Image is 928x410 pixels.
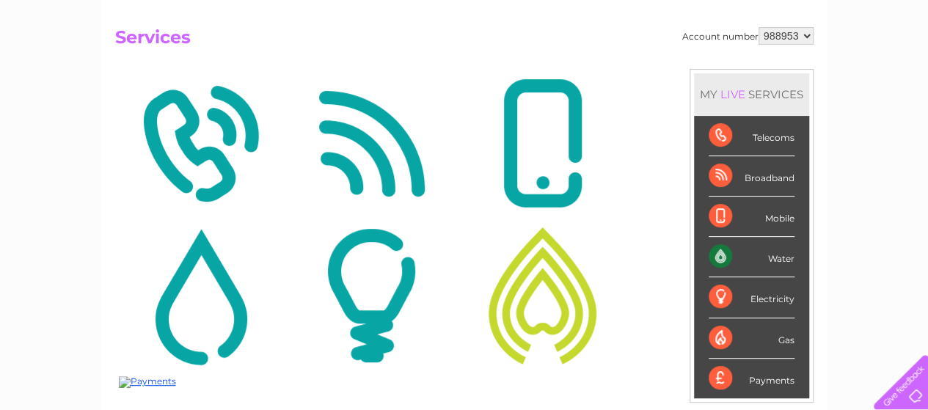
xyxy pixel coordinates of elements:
[709,116,794,156] div: Telecoms
[880,62,914,73] a: Log out
[119,376,176,388] img: Payments
[709,277,794,318] div: Electricity
[461,224,624,367] img: Gas
[706,62,739,73] a: Energy
[32,38,107,83] img: logo.png
[748,62,792,73] a: Telecoms
[119,224,282,367] img: Water
[115,27,814,55] h2: Services
[290,224,453,367] img: Electricity
[461,73,624,215] img: Mobile
[709,359,794,398] div: Payments
[709,197,794,237] div: Mobile
[290,73,453,215] img: Broadband
[4,8,697,71] div: Clear Business is a trading name of Verastar Limited (registered in [GEOGRAPHIC_DATA] No. 3667643...
[800,62,822,73] a: Blog
[709,318,794,359] div: Gas
[709,156,794,197] div: Broadband
[830,62,866,73] a: Contact
[651,7,753,26] a: 0333 014 3131
[119,73,282,215] img: Telecoms
[694,73,809,115] div: MY SERVICES
[670,62,698,73] a: Water
[717,87,748,101] div: LIVE
[682,27,814,45] div: Account number
[709,237,794,277] div: Water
